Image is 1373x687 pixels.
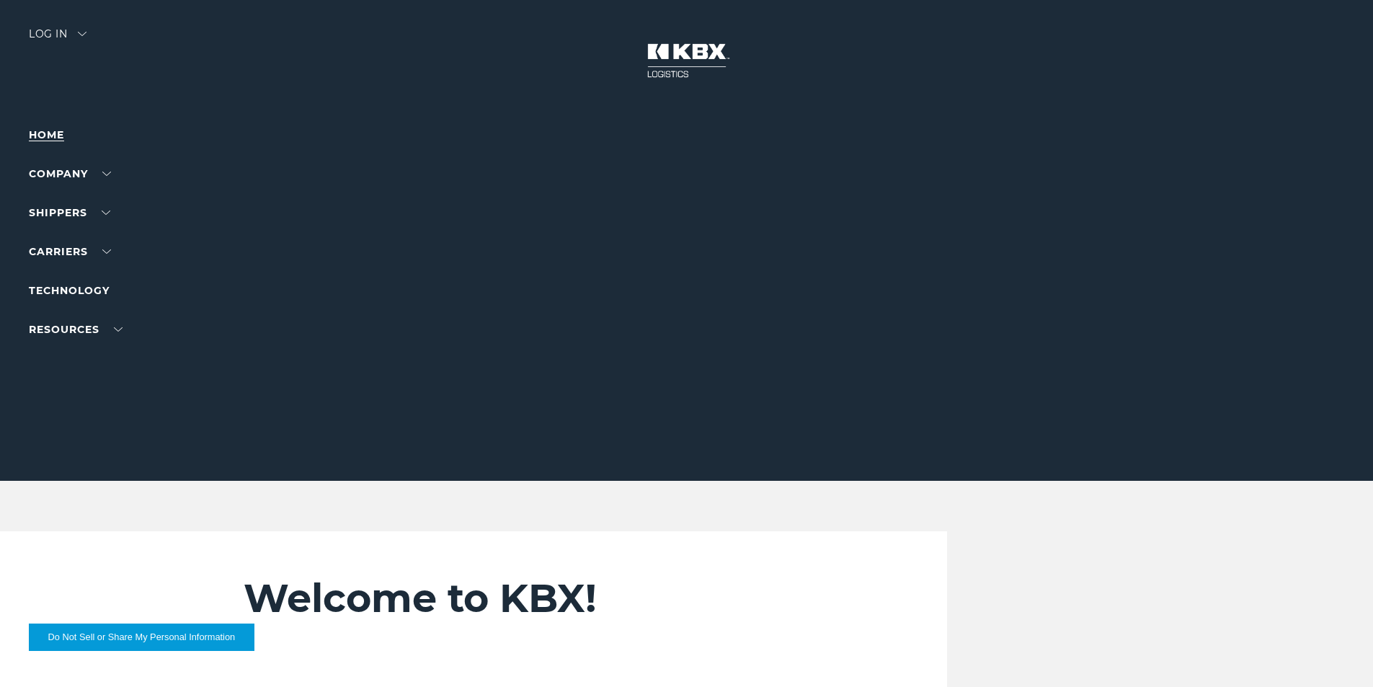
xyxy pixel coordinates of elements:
a: Technology [29,284,110,297]
a: SHIPPERS [29,206,110,219]
a: Carriers [29,245,111,258]
img: kbx logo [633,29,741,92]
button: Do Not Sell or Share My Personal Information [29,624,254,651]
img: arrow [78,32,86,36]
h2: Welcome to KBX! [244,575,861,622]
a: Company [29,167,111,180]
a: Home [29,128,64,141]
div: Log in [29,29,86,50]
a: RESOURCES [29,323,123,336]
